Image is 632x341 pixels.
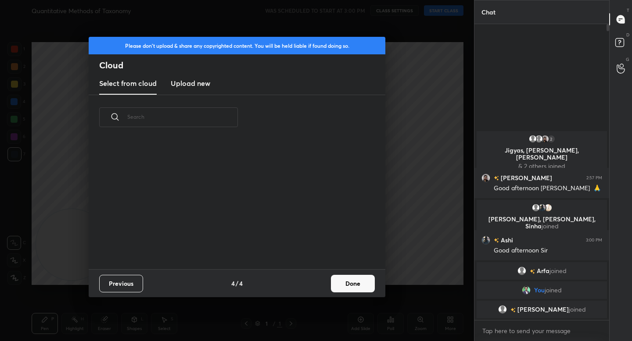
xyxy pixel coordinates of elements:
[569,306,586,313] span: joined
[498,305,507,314] img: default.png
[544,203,553,212] img: c0ed50b51c10448ead8b7ba1e1bdb2fd.jpg
[239,279,243,288] h4: 4
[499,173,552,182] h6: [PERSON_NAME]
[528,135,537,143] img: default.png
[99,78,157,89] h3: Select from cloud
[482,147,602,161] p: Jigyas, [PERSON_NAME], [PERSON_NAME]
[547,135,556,143] div: 2
[481,236,490,245] img: 3
[537,267,549,274] span: Arfa
[231,279,235,288] h4: 4
[127,98,238,135] input: Search
[236,279,238,288] h4: /
[530,269,535,274] img: no-rating-badge.077c3623.svg
[482,216,602,230] p: [PERSON_NAME], [PERSON_NAME], Sinha
[482,163,602,170] p: & 2 others joined
[545,287,562,294] span: joined
[522,286,531,295] img: d08d8ff8258545f9822ac8fffd9437ff.jpg
[494,184,602,193] div: Good afternoon [PERSON_NAME] 🙏
[626,32,629,38] p: D
[627,7,629,14] p: T
[586,175,602,181] div: 2:57 PM
[171,78,210,89] h3: Upload new
[499,235,513,245] h6: Ashi
[494,238,499,243] img: no-rating-badge.077c3623.svg
[474,0,503,24] p: Chat
[538,203,546,212] img: 3
[474,129,609,320] div: grid
[517,266,526,275] img: default.png
[89,37,385,54] div: Please don't upload & share any copyrighted content. You will be held liable if found doing so.
[494,246,602,255] div: Good afternoon Sir
[535,135,543,143] img: default.png
[531,203,540,212] img: default.png
[586,238,602,243] div: 3:00 PM
[494,176,499,181] img: no-rating-badge.077c3623.svg
[549,267,567,274] span: joined
[510,308,516,313] img: no-rating-badge.077c3623.svg
[99,275,143,292] button: Previous
[626,56,629,63] p: G
[541,135,549,143] img: d927ead1100745ec8176353656eda1f8.jpg
[481,174,490,182] img: d927ead1100745ec8176353656eda1f8.jpg
[517,306,569,313] span: [PERSON_NAME]
[331,275,375,292] button: Done
[534,287,545,294] span: You
[542,222,559,230] span: joined
[99,60,385,71] h2: Cloud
